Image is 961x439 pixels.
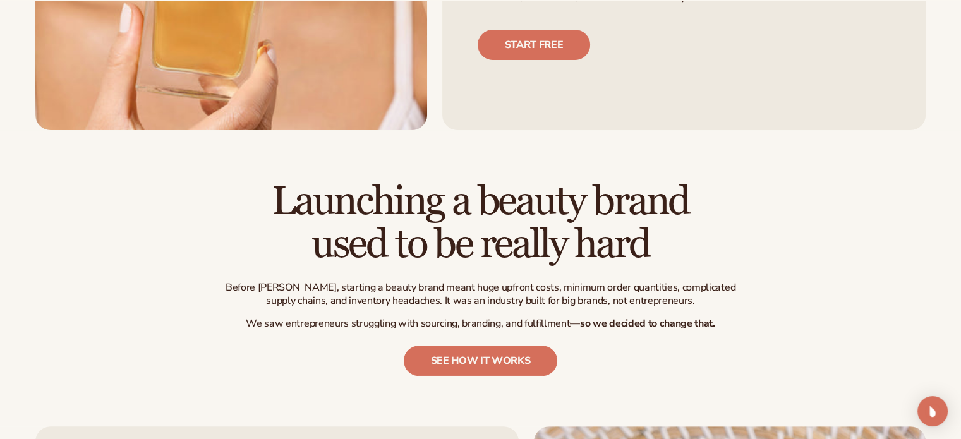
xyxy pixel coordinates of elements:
[917,396,948,426] div: Open Intercom Messenger
[404,346,558,376] a: see how it works
[219,317,743,330] p: We saw entrepreneurs struggling with sourcing, branding, and fulfillment—
[219,181,743,265] h2: Launching a beauty brand used to be really hard
[580,316,715,330] strong: so we decided to change that.
[219,281,743,308] p: Before [PERSON_NAME], starting a beauty brand meant huge upfront costs, minimum order quantities,...
[478,30,591,60] a: Start free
